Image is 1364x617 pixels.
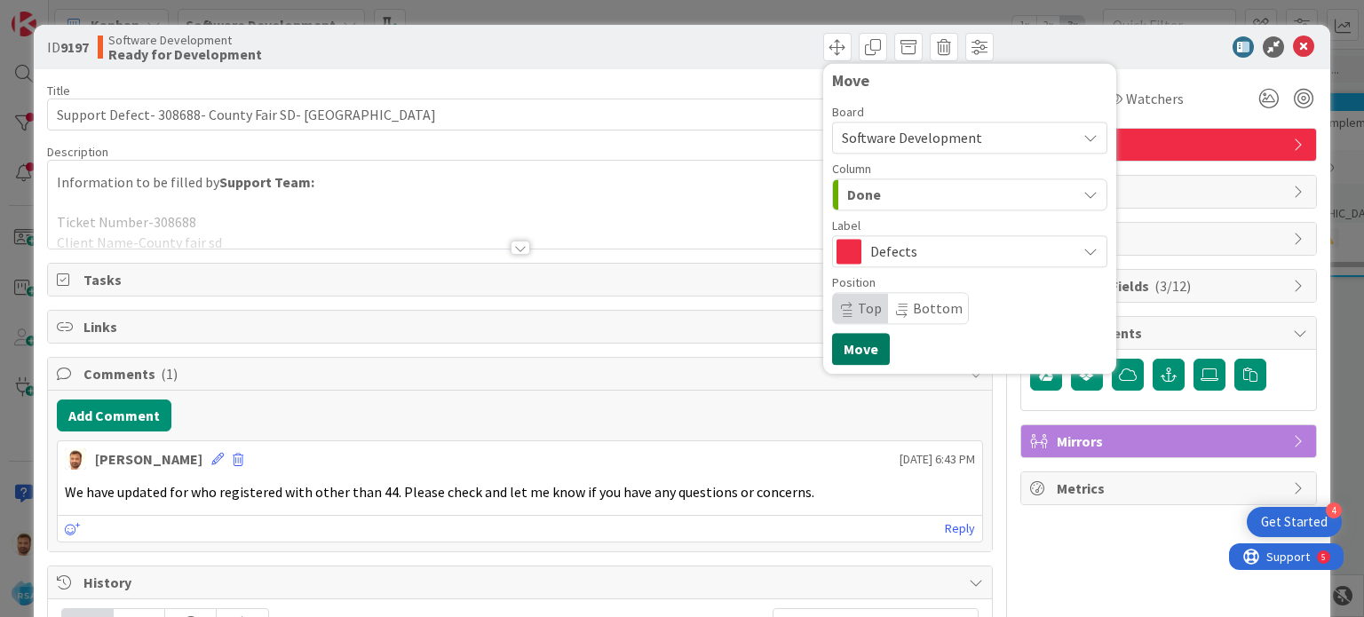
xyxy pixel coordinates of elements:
[47,36,89,58] span: ID
[1057,134,1284,155] span: Defects
[108,33,262,47] span: Software Development
[832,333,890,365] button: Move
[832,276,876,289] span: Position
[47,144,108,160] span: Description
[1247,507,1342,537] div: Open Get Started checklist, remaining modules: 4
[1126,88,1184,109] span: Watchers
[1057,431,1284,452] span: Mirrors
[842,129,982,146] span: Software Development
[108,47,262,61] b: Ready for Development
[832,106,864,118] span: Board
[83,269,959,290] span: Tasks
[832,72,1107,90] div: Move
[1326,502,1342,518] div: 4
[1057,228,1284,249] span: Block
[161,365,178,383] span: ( 1 )
[83,316,959,337] span: Links
[1057,478,1284,499] span: Metrics
[83,363,959,384] span: Comments
[57,172,982,193] p: Information to be filled by
[913,299,963,317] span: Bottom
[832,162,871,175] span: Column
[1057,181,1284,202] span: Dates
[219,173,314,191] strong: Support Team:
[65,448,86,470] img: AS
[945,518,975,540] a: Reply
[870,239,1067,264] span: Defects
[47,83,70,99] label: Title
[65,483,814,501] span: We have updated for who registered with other than 44. Please check and let me know if you have a...
[858,299,882,317] span: Top
[1057,322,1284,344] span: Attachments
[37,3,81,24] span: Support
[83,572,959,593] span: History
[47,99,992,131] input: type card name here...
[1057,275,1284,297] span: Custom Fields
[92,7,97,21] div: 5
[832,178,1107,210] button: Done
[1261,513,1328,531] div: Get Started
[900,450,975,469] span: [DATE] 6:43 PM
[832,219,860,232] span: Label
[1154,277,1191,295] span: ( 3/12 )
[847,183,881,206] span: Done
[57,399,171,431] button: Add Comment
[60,38,89,56] b: 9197
[95,448,202,470] div: [PERSON_NAME]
